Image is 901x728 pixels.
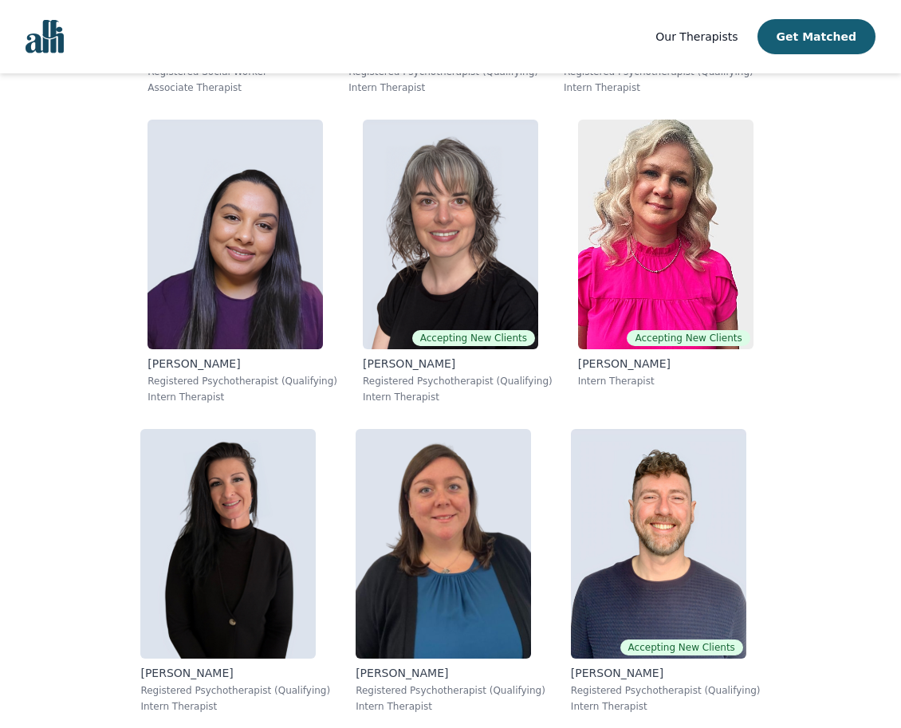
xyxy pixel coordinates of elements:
p: [PERSON_NAME] [356,665,545,681]
p: Intern Therapist [363,391,553,403]
p: Registered Psychotherapist (Qualifying) [363,375,553,388]
p: [PERSON_NAME] [578,356,753,372]
p: Intern Therapist [571,700,761,713]
img: Ryan_Davis [571,429,746,659]
span: Our Therapists [655,30,738,43]
p: [PERSON_NAME] [140,665,330,681]
p: Intern Therapist [148,391,337,403]
p: Registered Psychotherapist (Qualifying) [356,684,545,697]
p: Registered Psychotherapist (Qualifying) [571,684,761,697]
p: [PERSON_NAME] [148,356,337,372]
img: alli logo [26,20,64,53]
p: Intern Therapist [564,81,753,94]
span: Accepting New Clients [627,330,750,346]
a: Melanie_CrockerAccepting New Clients[PERSON_NAME]Registered Psychotherapist (Qualifying)Intern Th... [350,107,565,416]
img: Tamara_Morton [140,429,316,659]
p: Intern Therapist [356,700,545,713]
span: Accepting New Clients [620,639,743,655]
p: Associate Therapist [148,81,323,94]
p: Intern Therapist [140,700,330,713]
p: Intern Therapist [348,81,538,94]
img: Melissa_Stutley [578,120,753,349]
p: [PERSON_NAME] [363,356,553,372]
img: Melanie_Crocker [363,120,538,349]
p: Registered Psychotherapist (Qualifying) [140,684,330,697]
a: Our Therapists [655,27,738,46]
img: Ashley_Chand [148,120,323,349]
p: Registered Psychotherapist (Qualifying) [148,375,337,388]
p: Intern Therapist [578,375,753,388]
a: Melissa_StutleyAccepting New Clients[PERSON_NAME]Intern Therapist [565,107,766,416]
a: Ashley_Chand[PERSON_NAME]Registered Psychotherapist (Qualifying)Intern Therapist [135,107,350,416]
button: Get Matched [757,19,875,54]
a: Tamara_Morton[PERSON_NAME]Registered Psychotherapist (Qualifying)Intern Therapist [128,416,343,726]
a: Ryan_DavisAccepting New Clients[PERSON_NAME]Registered Psychotherapist (Qualifying)Intern Therapist [558,416,773,726]
img: Stephanie_Davis [356,429,531,659]
p: [PERSON_NAME] [571,665,761,681]
a: Stephanie_Davis[PERSON_NAME]Registered Psychotherapist (Qualifying)Intern Therapist [343,416,558,726]
span: Accepting New Clients [412,330,535,346]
